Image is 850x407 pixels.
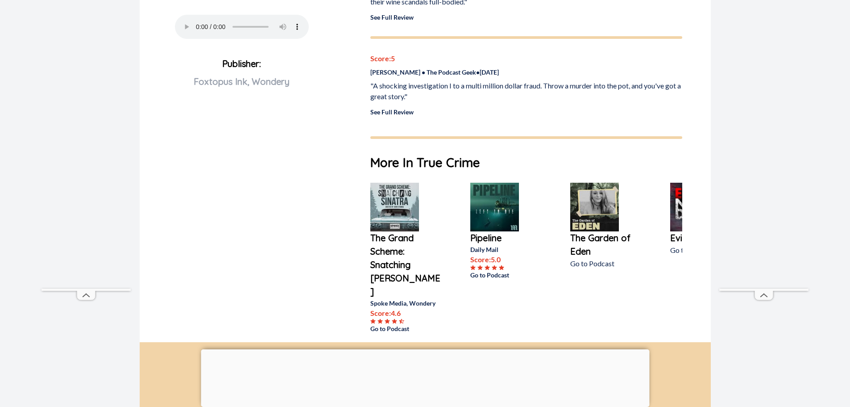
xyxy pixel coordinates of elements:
[370,298,442,308] p: Spoke Media, Wondery
[470,183,519,231] img: Pipeline
[670,231,742,245] a: Evil Next Door
[470,231,542,245] a: Pipeline
[370,183,419,231] img: The Grand Scheme: Snatching Sinatra
[201,349,649,405] iframe: Advertisement
[470,245,542,254] p: Daily Mail
[719,21,809,289] iframe: Advertisement
[470,270,542,280] a: Go to Podcast
[570,231,642,258] a: The Garden of Eden
[370,231,442,298] a: The Grand Scheme: Snatching [PERSON_NAME]
[370,324,442,333] a: Go to Podcast
[370,80,682,102] p: "A shocking investigation I to a multi million dollar fraud. Throw a murder into the pot, and you...
[670,245,742,256] p: Go to Podcast
[194,76,290,87] span: Foxtopus Ink, Wondery
[370,108,414,116] a: See Full Review
[370,153,682,172] h1: More In True Crime
[147,55,337,119] p: Publisher:
[670,183,719,231] img: Evil Next Door
[41,21,131,289] iframe: Advertisement
[370,13,414,21] a: See Full Review
[570,258,642,269] p: Go to Podcast
[175,15,309,39] audio: Your browser does not support the audio element
[370,308,442,319] p: Score: 4.6
[470,254,542,265] p: Score: 5.0
[370,53,682,64] p: Score: 5
[351,342,499,373] div: Join the Newsletter
[370,67,682,77] p: [PERSON_NAME] • The Podcast Geek • [DATE]
[570,183,619,231] img: The Garden of Eden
